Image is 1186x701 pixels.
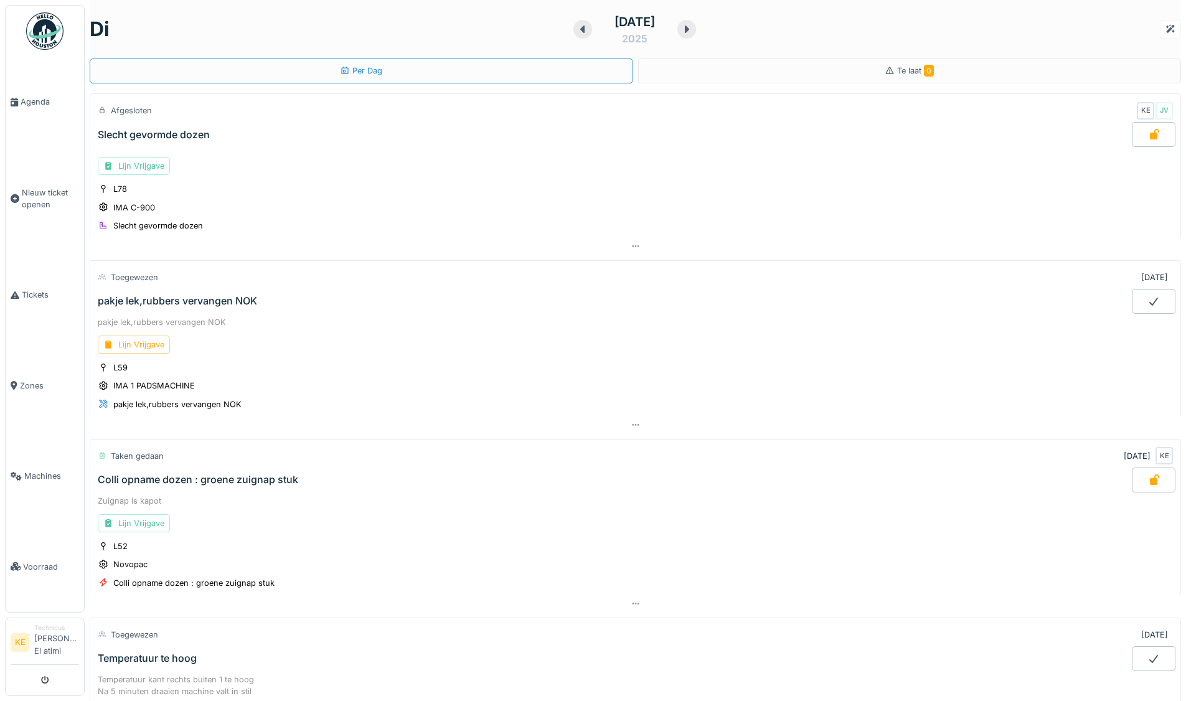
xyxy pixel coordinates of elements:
[622,31,647,46] div: 2025
[1124,450,1151,462] div: [DATE]
[113,577,275,589] div: Colli opname dozen : groene zuignap stuk
[98,295,257,307] div: pakje lek,rubbers vervangen NOK
[340,65,382,77] div: Per Dag
[26,12,64,50] img: Badge_color-CXgf-gQk.svg
[23,561,79,573] span: Voorraad
[614,12,655,31] div: [DATE]
[113,220,203,232] div: Slecht gevormde dozen
[6,341,84,431] a: Zones
[90,17,110,41] h1: di
[98,157,170,175] div: Lijn Vrijgave
[111,629,158,641] div: Toegewezen
[34,623,79,662] li: [PERSON_NAME] El atimi
[22,187,79,210] span: Nieuw ticket openen
[98,495,1173,507] div: Zuignap is kapot
[1155,102,1173,120] div: JV
[6,522,84,612] a: Voorraad
[1137,102,1154,120] div: KE
[111,450,164,462] div: Taken gedaan
[98,336,170,354] div: Lijn Vrijgave
[1141,629,1168,641] div: [DATE]
[98,129,210,141] div: Slecht gevormde dozen
[98,474,298,486] div: Colli opname dozen : groene zuignap stuk
[1155,447,1173,464] div: KE
[98,316,1173,328] div: pakje lek,rubbers vervangen NOK
[20,380,79,392] span: Zones
[21,96,79,108] span: Agenda
[11,623,79,665] a: KE Technicus[PERSON_NAME] El atimi
[111,105,152,116] div: Afgesloten
[6,250,84,340] a: Tickets
[113,183,127,195] div: L78
[98,674,1173,697] div: Temperatuur kant rechts buiten 1 te hoog Na 5 minuten draaien machine valt in stil
[98,652,197,664] div: Temperatuur te hoog
[6,147,84,250] a: Nieuw ticket openen
[24,470,79,482] span: Machines
[113,362,128,374] div: L59
[897,66,934,75] span: Te laat
[6,431,84,521] a: Machines
[924,65,934,77] span: 0
[113,202,155,214] div: IMA C-900
[113,398,242,410] div: pakje lek,rubbers vervangen NOK
[1141,271,1168,283] div: [DATE]
[111,271,158,283] div: Toegewezen
[6,57,84,147] a: Agenda
[113,380,195,392] div: IMA 1 PADSMACHINE
[113,540,128,552] div: L52
[34,623,79,633] div: Technicus
[22,289,79,301] span: Tickets
[11,633,29,652] li: KE
[113,558,148,570] div: Novopac
[98,514,170,532] div: Lijn Vrijgave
